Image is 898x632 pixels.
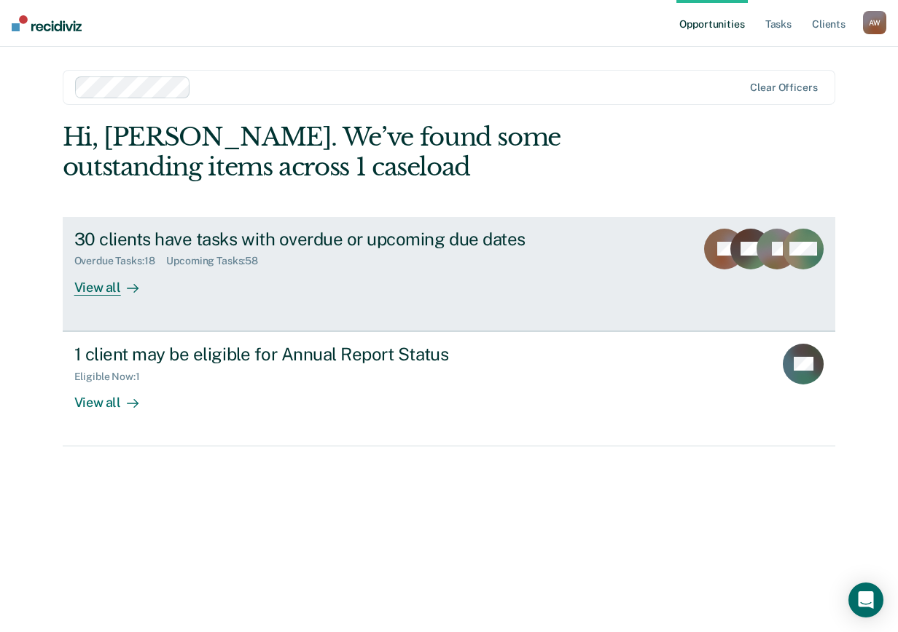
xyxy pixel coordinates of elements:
a: 1 client may be eligible for Annual Report StatusEligible Now:1View all [63,331,836,446]
div: Open Intercom Messenger [848,582,883,617]
div: Eligible Now : 1 [74,371,152,383]
div: Overdue Tasks : 18 [74,255,167,267]
img: Recidiviz [12,15,82,31]
div: View all [74,382,156,411]
button: AW [863,11,886,34]
div: Hi, [PERSON_NAME]. We’ve found some outstanding items across 1 caseload [63,122,682,182]
div: Clear officers [750,82,817,94]
div: View all [74,267,156,296]
div: A W [863,11,886,34]
a: 30 clients have tasks with overdue or upcoming due datesOverdue Tasks:18Upcoming Tasks:58View all [63,217,836,331]
div: 30 clients have tasks with overdue or upcoming due dates [74,229,586,250]
div: 1 client may be eligible for Annual Report Status [74,344,586,365]
div: Upcoming Tasks : 58 [166,255,270,267]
